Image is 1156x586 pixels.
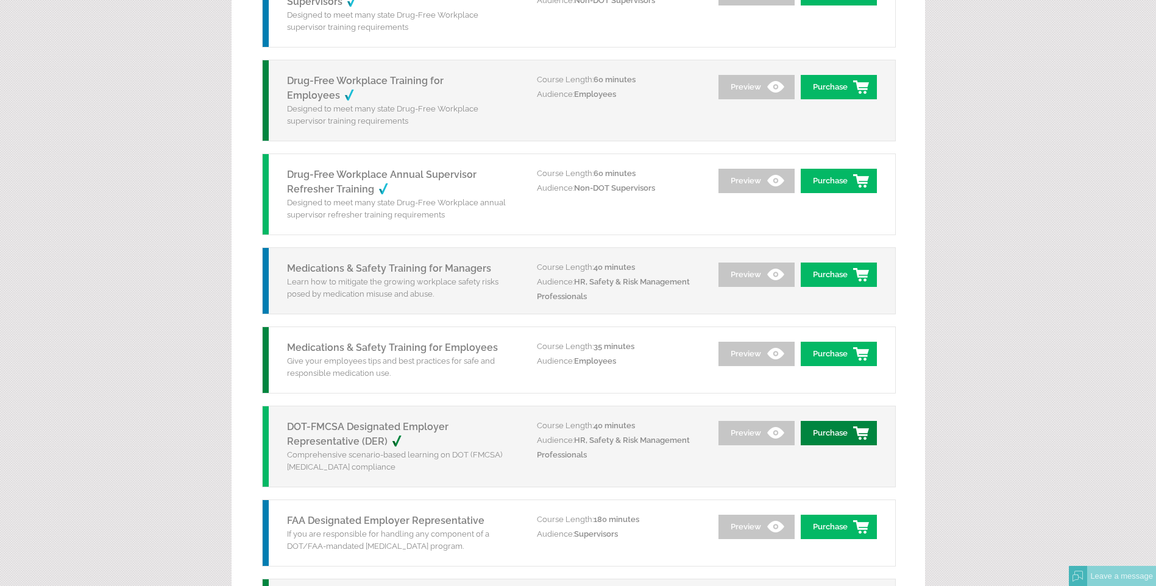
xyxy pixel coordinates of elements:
[801,421,877,445] a: Purchase
[287,169,477,195] a: Drug-Free Workplace Annual Supervisor Refresher Training
[537,433,701,462] p: Audience:
[537,418,701,433] p: Course Length:
[718,169,795,193] a: Preview
[287,515,484,526] a: FAA Designated Employer Representative
[801,169,877,193] a: Purchase
[801,263,877,287] a: Purchase
[537,72,701,87] p: Course Length:
[801,515,877,539] a: Purchase
[537,512,701,527] p: Course Length:
[537,181,701,196] p: Audience:
[287,277,498,298] span: Learn how to mitigate the growing workplace safety risks posed by medication misuse and abuse.
[537,527,701,542] p: Audience:
[574,529,618,538] span: Supervisors
[594,421,635,430] span: 40 minutes
[718,515,795,539] a: Preview
[287,263,491,274] a: Medications & Safety Training for Managers
[287,75,444,101] a: Drug-Free Workplace Training for Employees
[287,104,478,125] span: Designed to meet many state Drug-Free Workplace supervisor training requirements
[574,183,655,192] span: Non-DOT Supervisors
[574,90,616,99] span: Employees
[718,263,795,287] a: Preview
[1087,566,1156,586] div: Leave a message
[287,198,506,219] span: Designed to meet many state Drug-Free Workplace annual supervisor refresher training requirements
[287,450,502,471] span: Comprehensive scenario-based learning on DOT (FMCSA) [MEDICAL_DATA] compliance
[574,356,616,365] span: Employees
[801,75,877,99] a: Purchase
[537,166,701,181] p: Course Length:
[718,342,795,366] a: Preview
[287,356,495,378] span: Give your employees tips and best practices for safe and responsible medication use.
[537,87,701,102] p: Audience:
[718,421,795,445] a: Preview
[287,528,519,552] p: If you are responsible for handling any component of a DOT/FAA-mandated [MEDICAL_DATA] program.
[287,342,498,353] a: Medications & Safety Training for Employees
[1073,571,1083,582] img: Offline
[718,75,795,99] a: Preview
[287,9,519,34] p: Designed to meet many state Drug-Free Workplace supervisor training requirements
[594,515,639,524] span: 180 minutes
[287,421,449,447] a: DOT-FMCSA Designated Employer Representative (DER)
[537,260,701,275] p: Course Length:
[537,277,690,301] span: HR, Safety & Risk Management Professionals
[594,169,636,178] span: 60 minutes
[537,354,701,369] p: Audience:
[537,275,701,304] p: Audience:
[594,342,634,351] span: 35 minutes
[537,436,690,459] span: HR, Safety & Risk Management Professionals
[801,342,877,366] a: Purchase
[594,75,636,84] span: 60 minutes
[537,339,701,354] p: Course Length:
[594,263,635,272] span: 40 minutes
